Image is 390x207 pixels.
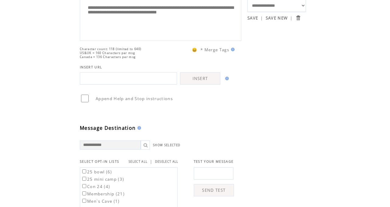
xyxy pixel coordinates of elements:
[80,55,136,59] span: Canada = 136 Characters per msg
[194,159,234,164] span: TEST YOUR MESSAGE
[229,48,235,51] img: help.gif
[200,47,229,53] span: * Merge Tags
[194,184,234,196] a: SEND TEST
[80,125,136,131] span: Message Destination
[96,96,173,101] span: Append Help and Stop instructions
[129,160,147,164] a: SELECT ALL
[80,65,102,69] span: INSERT URL
[81,169,112,175] label: 25 bowl (6)
[180,72,220,85] a: INSERT
[82,191,86,195] input: Membership (21)
[136,126,141,130] img: help.gif
[82,199,86,203] input: Men`s Cave (1)
[153,143,180,147] a: SHOW SELECTED
[81,191,125,197] label: Membership (21)
[82,184,86,188] input: Con 24 (4)
[192,47,197,53] span: 😀
[82,177,86,181] input: 25 mini camp (3)
[247,15,258,21] a: SAVE
[223,77,229,80] img: help.gif
[261,15,263,21] span: |
[80,51,135,55] span: US&UK = 160 Characters per msg
[82,169,86,173] input: 25 bowl (6)
[266,15,288,21] a: SAVE NEW
[80,159,119,164] span: SELECT OPT-IN LISTS
[295,15,301,21] input: Submit
[290,15,292,21] span: |
[155,160,179,164] a: DESELECT ALL
[80,47,141,51] span: Character count: 118 (limited to 640)
[81,184,110,189] label: Con 24 (4)
[150,159,152,164] span: |
[81,176,124,182] label: 25 mini camp (3)
[81,198,120,204] label: Men`s Cave (1)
